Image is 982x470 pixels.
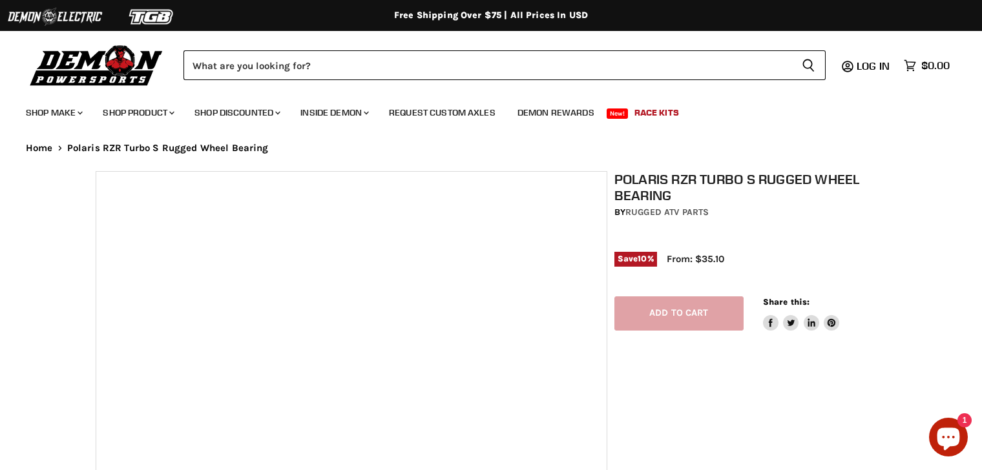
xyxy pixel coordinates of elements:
[921,59,950,72] span: $0.00
[183,50,826,80] form: Product
[763,296,840,331] aside: Share this:
[614,252,657,266] span: Save %
[16,94,946,126] ul: Main menu
[614,205,893,220] div: by
[625,99,689,126] a: Race Kits
[667,253,724,265] span: From: $35.10
[6,5,103,29] img: Demon Electric Logo 2
[16,99,90,126] a: Shop Make
[625,207,709,218] a: Rugged ATV Parts
[857,59,890,72] span: Log in
[26,42,167,88] img: Demon Powersports
[183,50,791,80] input: Search
[925,418,972,460] inbox-online-store-chat: Shopify online store chat
[607,108,629,119] span: New!
[508,99,604,126] a: Demon Rewards
[791,50,826,80] button: Search
[851,60,897,72] a: Log in
[93,99,182,126] a: Shop Product
[614,171,893,203] h1: Polaris RZR Turbo S Rugged Wheel Bearing
[67,143,269,154] span: Polaris RZR Turbo S Rugged Wheel Bearing
[763,297,810,307] span: Share this:
[291,99,377,126] a: Inside Demon
[103,5,200,29] img: TGB Logo 2
[185,99,288,126] a: Shop Discounted
[897,56,956,75] a: $0.00
[379,99,505,126] a: Request Custom Axles
[26,143,53,154] a: Home
[638,254,647,263] span: 10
